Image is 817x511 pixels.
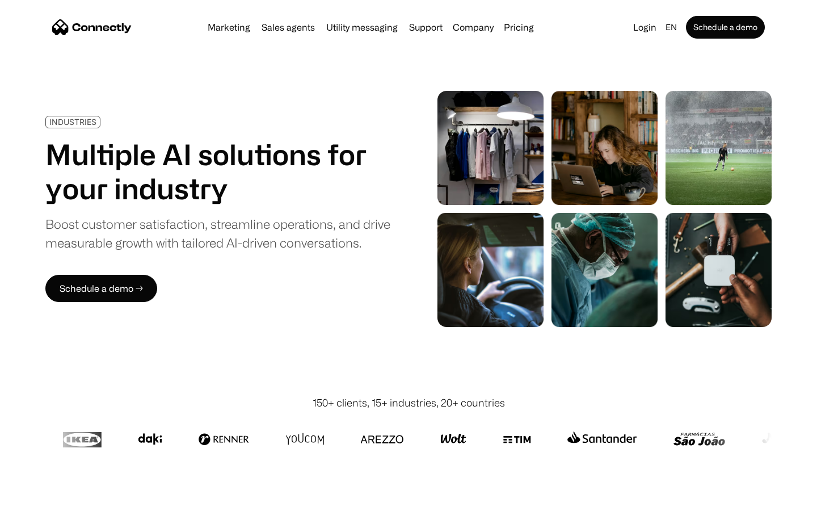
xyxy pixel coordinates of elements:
a: Login [629,19,661,35]
a: Marketing [203,23,255,32]
div: Company [453,19,494,35]
a: Pricing [499,23,538,32]
aside: Language selected: English [11,490,68,507]
a: Sales agents [257,23,319,32]
div: en [666,19,677,35]
a: Support [405,23,447,32]
div: 150+ clients, 15+ industries, 20+ countries [313,395,505,411]
div: Company [449,19,497,35]
a: Utility messaging [322,23,402,32]
div: INDUSTRIES [49,118,96,126]
a: Schedule a demo [686,16,765,39]
div: Boost customer satisfaction, streamline operations, and drive measurable growth with tailored AI-... [45,215,390,252]
a: home [52,19,132,36]
h1: Multiple AI solutions for your industry [45,137,390,206]
div: en [661,19,684,35]
a: Schedule a demo → [45,275,157,302]
ul: Language list [23,491,68,507]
